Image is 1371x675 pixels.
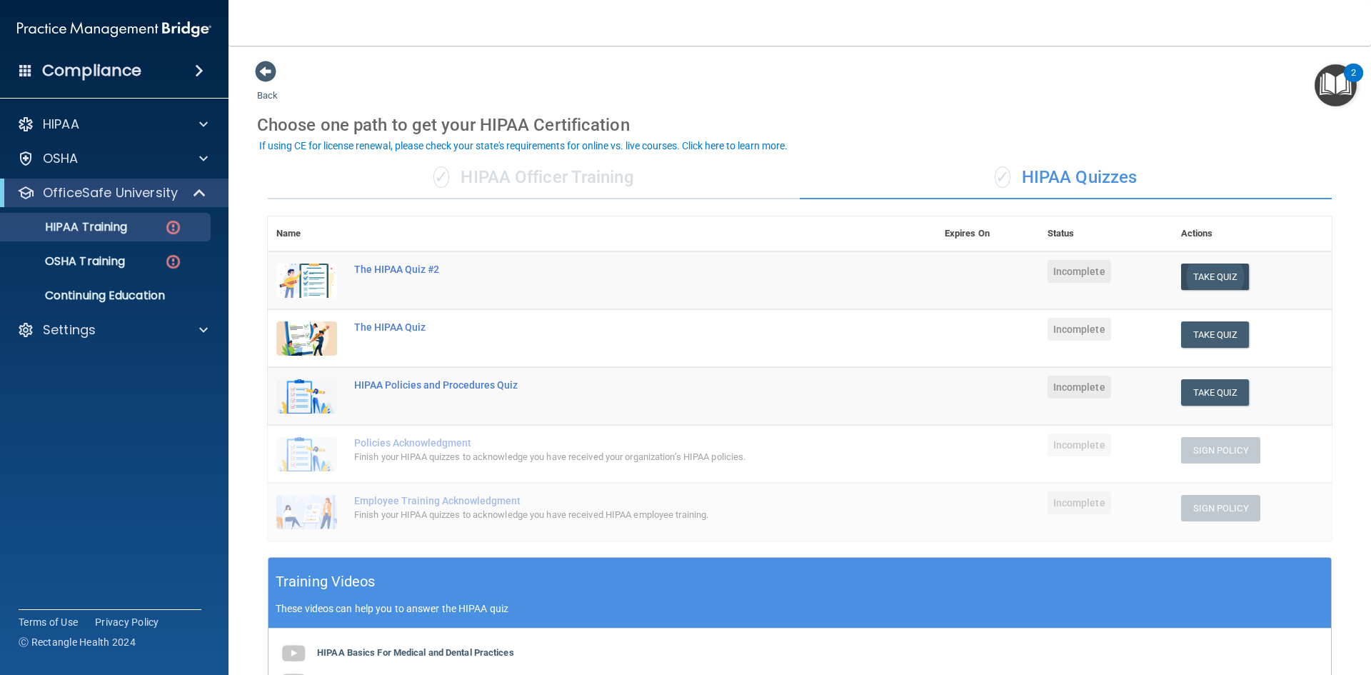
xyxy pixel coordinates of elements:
[164,253,182,271] img: danger-circle.6113f641.png
[433,166,449,188] span: ✓
[42,61,141,81] h4: Compliance
[1048,376,1111,399] span: Incomplete
[95,615,159,629] a: Privacy Policy
[19,615,78,629] a: Terms of Use
[17,15,211,44] img: PMB logo
[17,184,207,201] a: OfficeSafe University
[1181,379,1250,406] button: Take Quiz
[43,321,96,339] p: Settings
[9,254,125,269] p: OSHA Training
[1048,434,1111,456] span: Incomplete
[279,639,308,668] img: gray_youtube_icon.38fcd6cc.png
[354,437,865,449] div: Policies Acknowledgment
[9,220,127,234] p: HIPAA Training
[354,495,865,506] div: Employee Training Acknowledgment
[995,166,1010,188] span: ✓
[317,647,514,658] b: HIPAA Basics For Medical and Dental Practices
[17,150,208,167] a: OSHA
[1048,260,1111,283] span: Incomplete
[1181,321,1250,348] button: Take Quiz
[354,449,865,466] div: Finish your HIPAA quizzes to acknowledge you have received your organization’s HIPAA policies.
[268,216,346,251] th: Name
[1048,491,1111,514] span: Incomplete
[1351,73,1356,91] div: 2
[257,104,1342,146] div: Choose one path to get your HIPAA Certification
[257,73,278,101] a: Back
[936,216,1039,251] th: Expires On
[276,603,1324,614] p: These videos can help you to answer the HIPAA quiz
[17,116,208,133] a: HIPAA
[257,139,790,153] button: If using CE for license renewal, please check your state's requirements for online vs. live cours...
[800,156,1332,199] div: HIPAA Quizzes
[268,156,800,199] div: HIPAA Officer Training
[276,569,376,594] h5: Training Videos
[354,264,865,275] div: The HIPAA Quiz #2
[1181,495,1260,521] button: Sign Policy
[1315,64,1357,106] button: Open Resource Center, 2 new notifications
[1172,216,1332,251] th: Actions
[1181,264,1250,290] button: Take Quiz
[1039,216,1172,251] th: Status
[43,150,79,167] p: OSHA
[43,116,79,133] p: HIPAA
[1181,437,1260,464] button: Sign Policy
[17,321,208,339] a: Settings
[354,321,865,333] div: The HIPAA Quiz
[354,379,865,391] div: HIPAA Policies and Procedures Quiz
[259,141,788,151] div: If using CE for license renewal, please check your state's requirements for online vs. live cours...
[9,289,204,303] p: Continuing Education
[19,635,136,649] span: Ⓒ Rectangle Health 2024
[1048,318,1111,341] span: Incomplete
[164,219,182,236] img: danger-circle.6113f641.png
[354,506,865,524] div: Finish your HIPAA quizzes to acknowledge you have received HIPAA employee training.
[43,184,178,201] p: OfficeSafe University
